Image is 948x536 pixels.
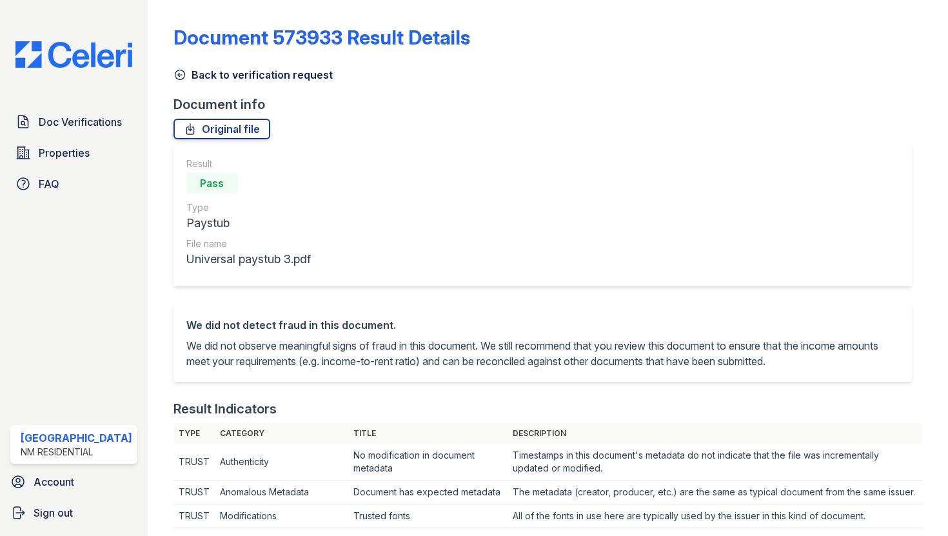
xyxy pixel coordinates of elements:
div: We did not detect fraud in this document. [186,317,899,333]
div: [GEOGRAPHIC_DATA] [21,430,132,446]
span: Sign out [34,505,73,521]
td: TRUST [173,481,215,504]
p: We did not observe meaningful signs of fraud in this document. We still recommend that you review... [186,338,899,369]
th: Title [348,423,508,444]
span: Properties [39,145,90,161]
a: FAQ [10,171,137,197]
span: Doc Verifications [39,114,122,130]
td: TRUST [173,444,215,481]
div: Universal paystub 3.pdf [186,250,311,268]
div: Type [186,201,311,214]
td: Trusted fonts [348,504,508,528]
div: NM Residential [21,446,132,459]
a: Back to verification request [173,67,333,83]
td: Timestamps in this document's metadata do not indicate that the file was incrementally updated or... [508,444,922,481]
td: Document has expected metadata [348,481,508,504]
div: Document info [173,95,922,114]
div: Pass [186,173,238,194]
td: Anomalous Metadata [215,481,348,504]
a: Original file [173,119,270,139]
td: TRUST [173,504,215,528]
img: CE_Logo_Blue-a8612792a0a2168367f1c8372b55b34899dd931a85d93a1a3d3e32e68fde9ad4.png [5,41,143,68]
a: Properties [10,140,137,166]
div: Paystub [186,214,311,232]
div: File name [186,237,311,250]
td: Modifications [215,504,348,528]
div: Result [186,157,311,170]
a: Sign out [5,500,143,526]
span: Account [34,474,74,490]
span: FAQ [39,176,59,192]
td: Authenticity [215,444,348,481]
th: Type [173,423,215,444]
a: Document 573933 Result Details [173,26,470,49]
div: Result Indicators [173,400,277,418]
td: The metadata (creator, producer, etc.) are the same as typical document from the same issuer. [508,481,922,504]
th: Category [215,423,348,444]
a: Account [5,469,143,495]
a: Doc Verifications [10,109,137,135]
td: No modification in document metadata [348,444,508,481]
th: Description [508,423,922,444]
td: All of the fonts in use here are typically used by the issuer in this kind of document. [508,504,922,528]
